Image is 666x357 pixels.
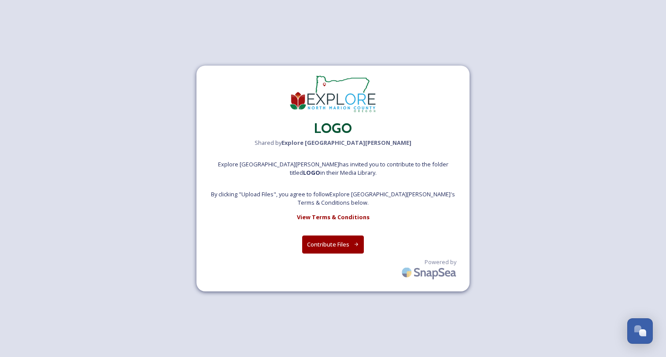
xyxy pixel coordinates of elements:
a: View Terms & Conditions [297,212,370,222]
strong: LOGO [303,169,320,177]
strong: Explore [GEOGRAPHIC_DATA][PERSON_NAME] [281,139,411,147]
h2: LOGO [205,118,461,139]
button: Contribute Files [302,236,364,254]
span: By clicking "Upload Files", you agree to follow Explore [GEOGRAPHIC_DATA][PERSON_NAME] 's Terms &... [205,190,461,207]
span: Powered by [425,258,456,266]
button: Open Chat [627,318,653,344]
img: north%20marion%20account.png [289,74,377,113]
img: SnapSea Logo [399,262,461,283]
strong: View Terms & Conditions [297,213,370,221]
span: Shared by [255,139,411,147]
span: Explore [GEOGRAPHIC_DATA][PERSON_NAME] has invited you to contribute to the folder titled in thei... [205,160,461,177]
